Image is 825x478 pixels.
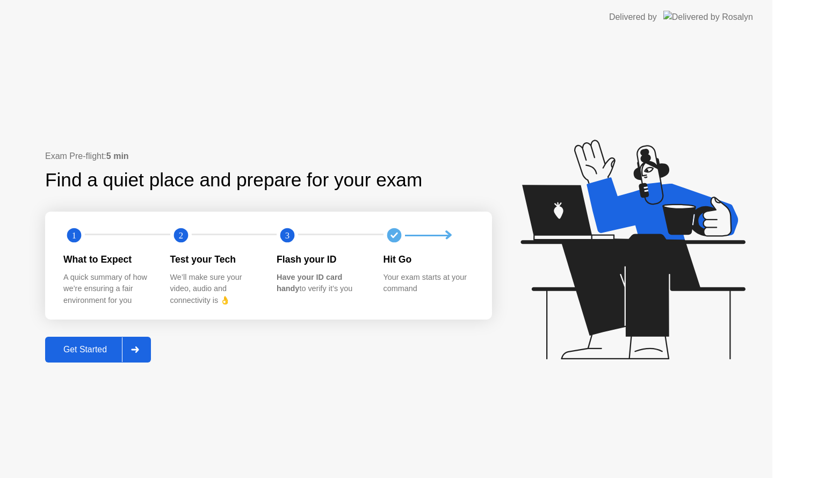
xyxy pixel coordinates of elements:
[72,230,76,241] text: 1
[285,230,290,241] text: 3
[48,345,122,354] div: Get Started
[45,150,492,163] div: Exam Pre-flight:
[383,252,473,266] div: Hit Go
[277,273,342,293] b: Have your ID card handy
[170,272,260,307] div: We’ll make sure your video, audio and connectivity is 👌
[609,11,657,24] div: Delivered by
[63,252,153,266] div: What to Expect
[277,252,366,266] div: Flash your ID
[170,252,260,266] div: Test your Tech
[178,230,183,241] text: 2
[45,166,424,194] div: Find a quiet place and prepare for your exam
[383,272,473,295] div: Your exam starts at your command
[106,151,129,161] b: 5 min
[63,272,153,307] div: A quick summary of how we’re ensuring a fair environment for you
[663,11,753,23] img: Delivered by Rosalyn
[45,337,151,363] button: Get Started
[277,272,366,295] div: to verify it’s you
